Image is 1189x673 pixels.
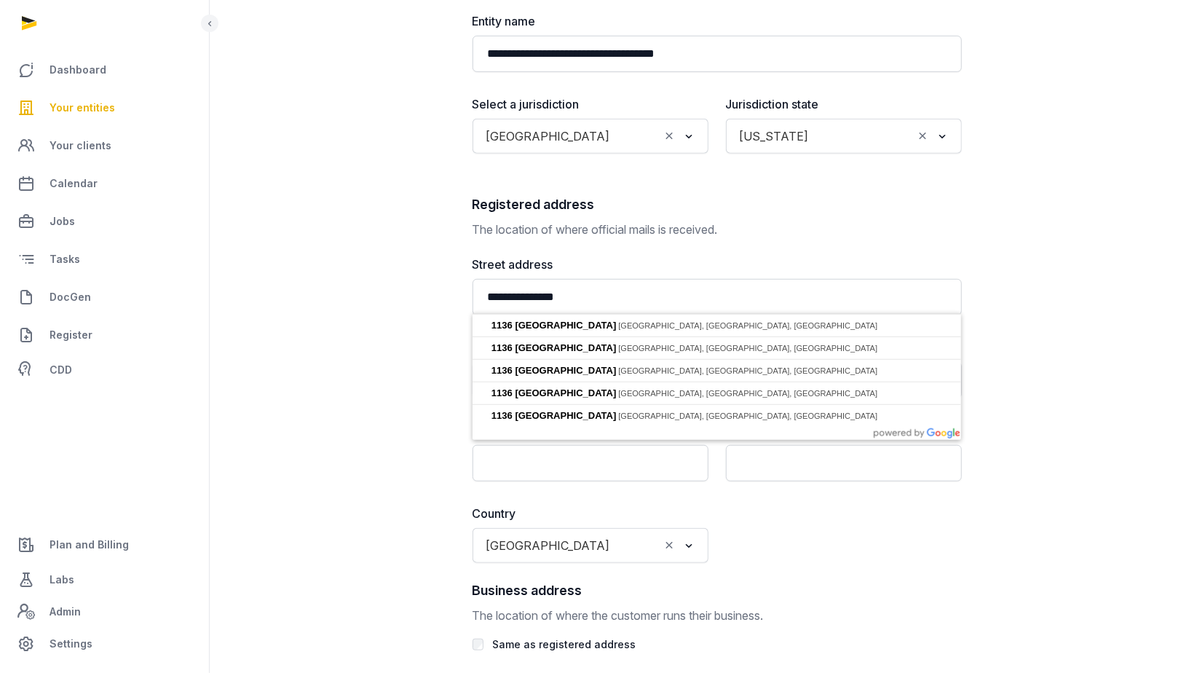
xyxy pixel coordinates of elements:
h2: Business address [473,580,962,601]
label: Jurisdiction state [726,95,962,113]
a: CDD [12,355,197,385]
a: Plan and Billing [12,527,197,562]
span: Your entities [50,99,115,117]
span: [GEOGRAPHIC_DATA], [GEOGRAPHIC_DATA], [GEOGRAPHIC_DATA] [618,412,877,420]
h2: Registered address [473,194,962,215]
span: Settings [50,635,92,653]
p: The location of where the customer runs their business. [473,607,962,624]
span: 1136 [491,387,513,398]
a: Admin [12,597,197,626]
span: CDD [50,361,72,379]
span: 1136 [491,410,513,421]
a: Register [12,318,197,353]
button: Clear Selected [663,535,676,556]
span: [GEOGRAPHIC_DATA] [516,365,617,376]
input: Search for option [815,126,913,146]
span: 1136 [491,320,513,331]
label: Country [473,505,708,522]
a: Tasks [12,242,197,277]
a: Your entities [12,90,197,125]
span: [GEOGRAPHIC_DATA], [GEOGRAPHIC_DATA], [GEOGRAPHIC_DATA] [618,366,877,375]
span: [US_STATE] [736,126,813,146]
span: Register [50,326,92,344]
span: [GEOGRAPHIC_DATA] [483,535,614,556]
label: Same as registered address [492,638,636,650]
span: [GEOGRAPHIC_DATA], [GEOGRAPHIC_DATA], [GEOGRAPHIC_DATA] [618,321,877,330]
span: [GEOGRAPHIC_DATA] [516,342,617,353]
div: Search for option [480,123,701,149]
span: [GEOGRAPHIC_DATA], [GEOGRAPHIC_DATA], [GEOGRAPHIC_DATA] [618,389,877,398]
span: [GEOGRAPHIC_DATA], [GEOGRAPHIC_DATA], [GEOGRAPHIC_DATA] [618,344,877,353]
div: Search for option [480,532,701,559]
label: Street address [473,256,962,273]
span: 1136 [491,365,513,376]
a: Labs [12,562,197,597]
input: Search for option [617,535,660,556]
a: Dashboard [12,52,197,87]
a: Calendar [12,166,197,201]
span: Labs [50,571,74,589]
span: Jobs [50,213,75,230]
a: Jobs [12,204,197,239]
span: Plan and Billing [50,536,129,554]
a: Your clients [12,128,197,163]
a: Settings [12,626,197,661]
span: Dashboard [50,61,106,79]
span: [GEOGRAPHIC_DATA] [516,387,617,398]
span: [GEOGRAPHIC_DATA] [516,320,617,331]
span: 1136 [491,342,513,353]
p: The location of where official mails is received. [473,221,962,238]
input: Search for option [617,126,660,146]
span: [GEOGRAPHIC_DATA] [516,410,617,421]
span: [GEOGRAPHIC_DATA] [483,126,614,146]
label: Select a jurisdiction [473,95,708,113]
button: Clear Selected [917,126,930,146]
span: DocGen [50,288,91,306]
span: Your clients [50,137,111,154]
button: Clear Selected [663,126,676,146]
a: DocGen [12,280,197,315]
span: Admin [50,603,81,621]
span: Tasks [50,251,80,268]
div: Search for option [733,123,955,149]
label: Entity name [473,12,962,30]
span: Calendar [50,175,98,192]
